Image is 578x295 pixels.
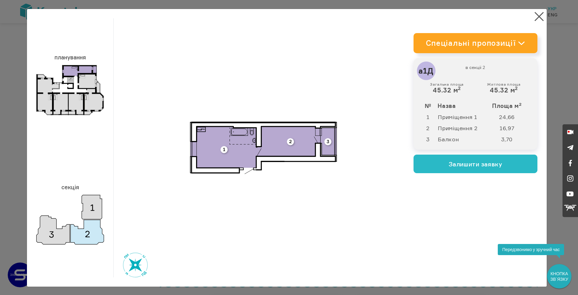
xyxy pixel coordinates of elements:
sup: 2 [515,85,518,91]
div: 45.32 м [430,82,464,94]
div: а1Д [417,62,436,80]
td: 1 [418,111,438,122]
small: в секціі 2 [420,65,531,70]
td: 3,70 [488,134,532,145]
small: Житлова площа [487,82,520,87]
h3: планування [36,51,104,63]
div: КНОПКА ЗВ`ЯЗКУ [548,265,571,288]
td: 3 [418,134,438,145]
th: № [418,100,438,111]
small: Загальна площа [430,82,464,87]
img: a1d-1.svg [190,122,337,174]
div: 45.32 м [487,82,520,94]
td: Приміщення 2 [437,122,488,134]
button: Close [533,11,545,23]
div: Передзвонимо у зручний час [498,244,564,255]
sup: 2 [458,85,461,91]
td: 24,66 [488,111,532,122]
td: Балкон [437,134,488,145]
th: Площа м [488,100,532,111]
a: Спеціальні пропозиції [414,33,537,53]
button: Залишити заявку [414,155,537,173]
h3: секція [36,181,104,193]
td: 2 [418,122,438,134]
th: Назва [437,100,488,111]
td: Приміщення 1 [437,111,488,122]
sup: 2 [519,102,522,107]
td: 16,97 [488,122,532,134]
